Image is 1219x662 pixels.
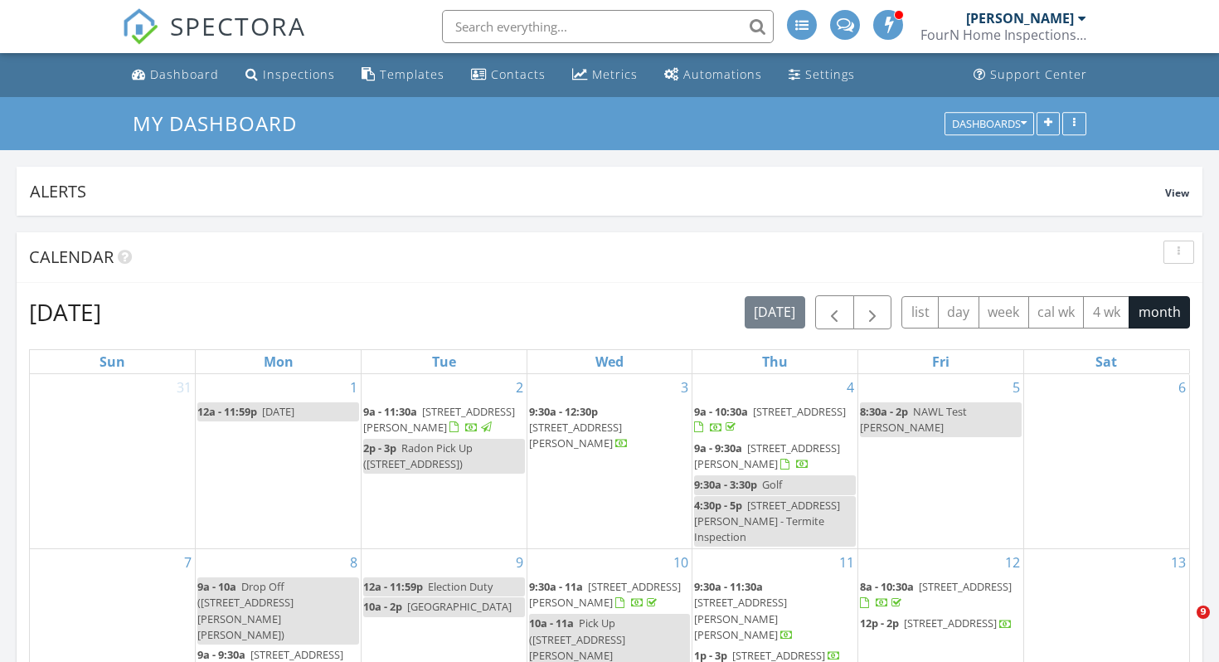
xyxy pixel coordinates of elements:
span: 9:30a - 12:30p [529,404,598,419]
div: Support Center [990,66,1087,82]
a: Metrics [566,60,644,90]
img: The Best Home Inspection Software - Spectora [122,8,158,45]
a: Go to September 11, 2025 [836,549,857,576]
button: month [1129,296,1190,329]
span: 12a - 11:59p [363,579,423,594]
a: 9:30a - 12:30p [STREET_ADDRESS][PERSON_NAME] [529,404,629,450]
a: 12p - 2p [STREET_ADDRESS] [860,614,1022,634]
a: Go to September 7, 2025 [181,549,195,576]
div: [PERSON_NAME] [966,10,1074,27]
span: [DATE] [262,404,294,419]
a: Templates [355,60,451,90]
a: Settings [782,60,862,90]
td: Go to September 6, 2025 [1023,374,1189,549]
span: Calendar [29,246,114,268]
span: Drop Off ([STREET_ADDRESS][PERSON_NAME][PERSON_NAME]) [197,579,294,642]
div: Dashboards [952,118,1027,129]
span: 12p - 2p [860,616,899,630]
a: 8a - 10:30a [STREET_ADDRESS] [860,577,1022,613]
button: [DATE] [745,296,805,329]
span: [STREET_ADDRESS] [753,404,846,419]
a: 9:30a - 11:30a [STREET_ADDRESS][PERSON_NAME][PERSON_NAME] [694,579,794,642]
div: Settings [805,66,855,82]
span: [STREET_ADDRESS][PERSON_NAME] [529,420,622,450]
a: Go to September 9, 2025 [512,549,527,576]
td: Go to September 3, 2025 [527,374,692,549]
a: Sunday [96,350,129,373]
span: Election Duty [428,579,493,594]
a: 8a - 10:30a [STREET_ADDRESS] [860,579,1012,610]
a: 9a - 10:30a [STREET_ADDRESS] [694,402,856,438]
a: Thursday [759,350,791,373]
a: 9a - 10:30a [STREET_ADDRESS] [694,404,846,435]
td: Go to August 31, 2025 [30,374,196,549]
span: 10a - 11a [529,616,574,630]
td: Go to September 2, 2025 [361,374,527,549]
a: Inspections [239,60,342,90]
button: Next month [853,295,892,329]
div: Inspections [263,66,335,82]
span: 9 [1197,606,1210,619]
a: Go to September 5, 2025 [1009,374,1023,401]
a: Wednesday [592,350,627,373]
span: 8:30a - 2p [860,404,908,419]
a: Go to September 3, 2025 [677,374,692,401]
span: 9a - 11:30a [363,404,417,419]
span: View [1165,186,1189,200]
button: cal wk [1028,296,1085,329]
span: 10a - 2p [363,599,402,614]
iframe: Intercom live chat [1163,606,1202,645]
a: Go to September 10, 2025 [670,549,692,576]
span: 9a - 9:30a [694,441,742,455]
h2: [DATE] [29,295,101,329]
a: Contacts [464,60,552,90]
div: Metrics [592,66,638,82]
span: 8a - 10:30a [860,579,914,594]
span: Golf [762,477,782,492]
a: Go to September 6, 2025 [1175,374,1189,401]
a: 9a - 9:30a [STREET_ADDRESS][PERSON_NAME] [694,439,856,475]
a: Go to September 8, 2025 [347,549,361,576]
a: 9a - 9:30a [STREET_ADDRESS][PERSON_NAME] [694,441,840,471]
a: 9:30a - 11:30a [STREET_ADDRESS][PERSON_NAME][PERSON_NAME] [694,577,856,645]
a: 9a - 11:30a [STREET_ADDRESS][PERSON_NAME] [363,404,515,435]
a: 9:30a - 11a [STREET_ADDRESS][PERSON_NAME] [529,579,681,610]
span: 9:30a - 11a [529,579,583,594]
button: Dashboards [945,112,1034,135]
span: SPECTORA [170,8,306,43]
button: week [979,296,1029,329]
a: 9:30a - 12:30p [STREET_ADDRESS][PERSON_NAME] [529,402,691,455]
span: [STREET_ADDRESS][PERSON_NAME] [363,404,515,435]
a: 9a - 11:30a [STREET_ADDRESS][PERSON_NAME] [363,402,525,438]
span: [GEOGRAPHIC_DATA] [407,599,512,614]
span: 9a - 9:30a [197,647,245,662]
div: Templates [380,66,444,82]
td: Go to September 1, 2025 [196,374,362,549]
a: Go to September 4, 2025 [843,374,857,401]
span: 12a - 11:59p [197,404,257,419]
span: 9:30a - 11:30a [694,579,763,594]
a: Support Center [967,60,1094,90]
td: Go to September 4, 2025 [692,374,858,549]
a: My Dashboard [133,110,311,137]
a: Saturday [1092,350,1120,373]
a: 12p - 2p [STREET_ADDRESS] [860,616,1013,630]
button: list [901,296,939,329]
span: 9a - 10a [197,579,236,594]
a: Go to September 13, 2025 [1168,549,1189,576]
span: [STREET_ADDRESS][PERSON_NAME] [694,441,840,471]
span: NAWL Test [PERSON_NAME] [860,404,967,435]
button: 4 wk [1083,296,1129,329]
span: 9:30a - 3:30p [694,477,757,492]
span: [STREET_ADDRESS] [919,579,1012,594]
a: Monday [260,350,297,373]
a: Go to August 31, 2025 [173,374,195,401]
span: [STREET_ADDRESS][PERSON_NAME] [529,579,681,610]
div: FourN Home Inspections, LLC [920,27,1086,43]
button: day [938,296,979,329]
a: 9:30a - 11a [STREET_ADDRESS][PERSON_NAME] [529,577,691,613]
a: Go to September 1, 2025 [347,374,361,401]
div: Automations [683,66,762,82]
span: [STREET_ADDRESS][PERSON_NAME] - Termite Inspection [694,498,840,544]
a: Go to September 2, 2025 [512,374,527,401]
